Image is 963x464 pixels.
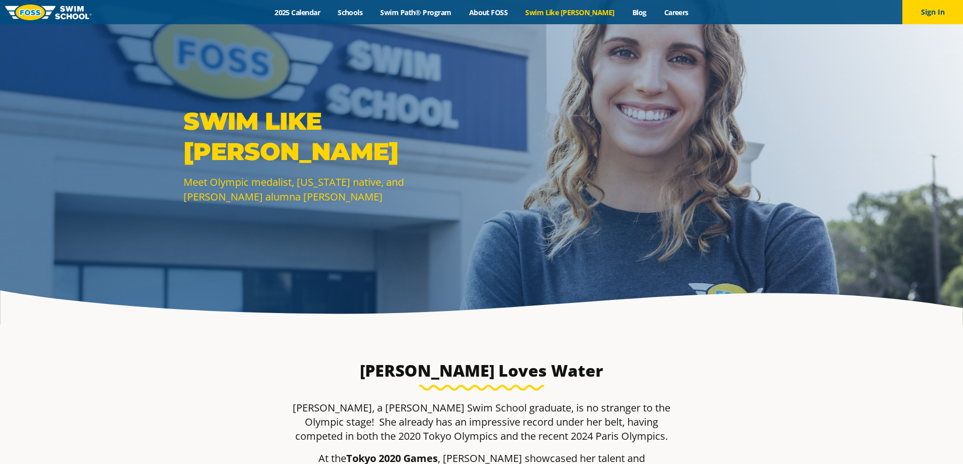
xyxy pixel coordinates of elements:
[266,8,329,17] a: 2025 Calendar
[285,401,679,443] p: [PERSON_NAME], a [PERSON_NAME] Swim School graduate, is no stranger to the Olympic stage! She alr...
[184,106,477,167] p: SWIM LIKE [PERSON_NAME]
[655,8,697,17] a: Careers
[184,175,477,204] p: Meet Olympic medalist, [US_STATE] native, and [PERSON_NAME] alumna [PERSON_NAME]
[517,8,624,17] a: Swim Like [PERSON_NAME]
[329,8,372,17] a: Schools
[5,5,91,20] img: FOSS Swim School Logo
[344,360,619,381] h3: [PERSON_NAME] Loves Water
[372,8,460,17] a: Swim Path® Program
[460,8,517,17] a: About FOSS
[623,8,655,17] a: Blog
